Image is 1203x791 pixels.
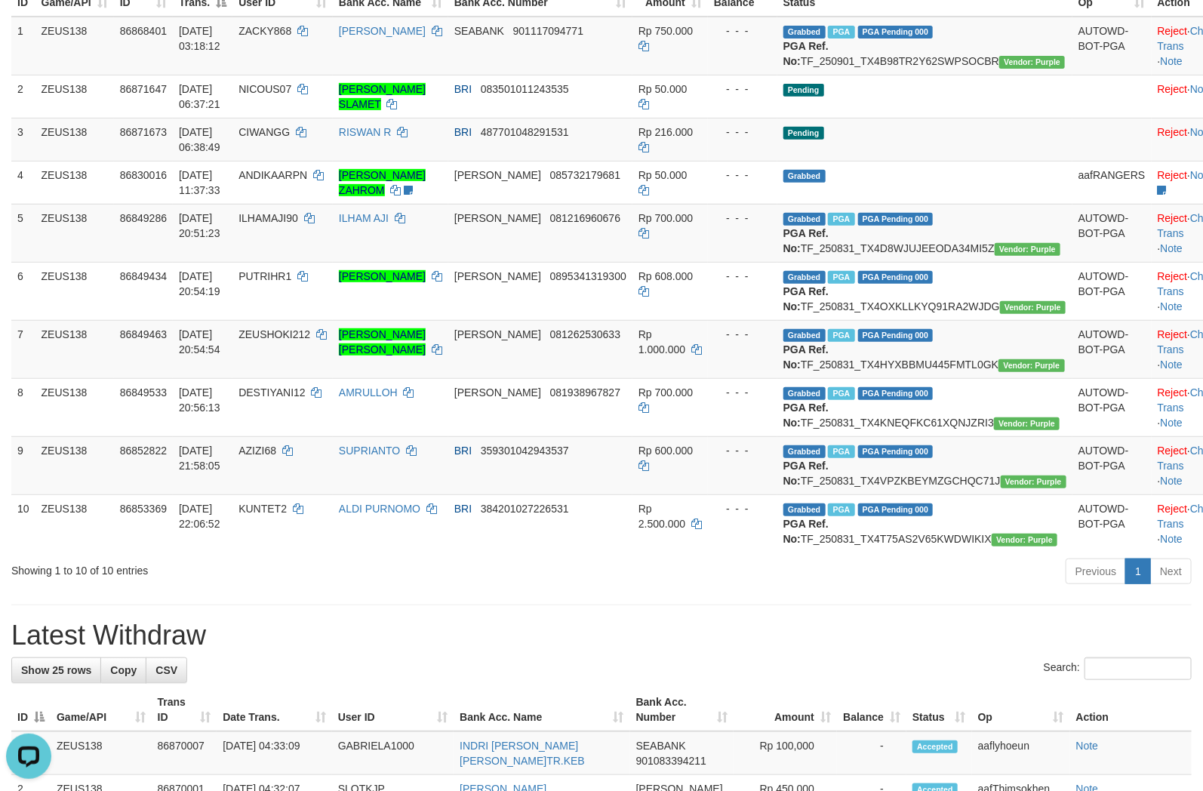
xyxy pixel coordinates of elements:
[638,25,693,37] span: Rp 750.000
[339,169,426,196] a: [PERSON_NAME] ZAHROM
[638,212,693,224] span: Rp 700.000
[481,83,569,95] span: Copy 083501011243535 to clipboard
[146,657,187,683] a: CSV
[1070,688,1192,731] th: Action
[120,169,167,181] span: 86830016
[238,386,305,399] span: DESTIYANI12
[11,657,101,683] a: Show 25 rows
[460,740,585,767] a: INDRI [PERSON_NAME] [PERSON_NAME]TR.KEB
[636,740,686,752] span: SEABANK
[513,25,583,37] span: Copy 901117094771 to clipboard
[777,204,1072,262] td: TF_250831_TX4D8WJUJEEODA34MI5Z
[1160,359,1183,371] a: Note
[35,320,114,378] td: ZEUS138
[1150,559,1192,584] a: Next
[777,378,1072,436] td: TF_250831_TX4KNEQFKC61XQNJZRI3
[11,75,35,118] td: 2
[828,213,854,226] span: Marked by aafRornrotha
[35,204,114,262] td: ZEUS138
[714,385,771,400] div: - - -
[454,328,541,340] span: [PERSON_NAME]
[1158,169,1188,181] a: Reject
[179,169,220,196] span: [DATE] 11:37:33
[21,664,91,676] span: Show 25 rows
[783,127,824,140] span: Pending
[550,328,620,340] span: Copy 081262530633 to clipboard
[120,328,167,340] span: 86849463
[1160,55,1183,67] a: Note
[454,83,472,95] span: BRI
[783,227,829,254] b: PGA Ref. No:
[828,387,854,400] span: Marked by aafRornrotha
[1158,328,1188,340] a: Reject
[120,270,167,282] span: 86849434
[994,417,1060,430] span: Vendor URL: https://trx4.1velocity.biz
[828,503,854,516] span: Marked by aaftrukkakada
[11,161,35,204] td: 4
[339,445,400,457] a: SUPRIANTO
[11,436,35,494] td: 9
[35,161,114,204] td: ZEUS138
[783,445,826,458] span: Grabbed
[454,212,541,224] span: [PERSON_NAME]
[714,125,771,140] div: - - -
[1000,301,1066,314] span: Vendor URL: https://trx4.1velocity.biz
[734,688,837,731] th: Amount: activate to sort column ascending
[714,269,771,284] div: - - -
[714,327,771,342] div: - - -
[1158,270,1188,282] a: Reject
[339,503,420,515] a: ALDI PURNOMO
[454,688,629,731] th: Bank Acc. Name: activate to sort column ascending
[638,270,693,282] span: Rp 608.000
[1072,262,1152,320] td: AUTOWD-BOT-PGA
[714,23,771,38] div: - - -
[630,688,734,731] th: Bank Acc. Number: activate to sort column ascending
[1158,25,1188,37] a: Reject
[11,118,35,161] td: 3
[11,620,1192,651] h1: Latest Withdraw
[1160,417,1183,429] a: Note
[454,445,472,457] span: BRI
[777,494,1072,552] td: TF_250831_TX4T75AS2V65KWDWIKIX
[120,212,167,224] span: 86849286
[777,320,1072,378] td: TF_250831_TX4HYXBBMU445FMTL0GK
[638,169,688,181] span: Rp 50.000
[783,213,826,226] span: Grabbed
[858,329,934,342] span: PGA Pending
[638,503,685,530] span: Rp 2.500.000
[454,25,504,37] span: SEABANK
[837,731,906,775] td: -
[783,271,826,284] span: Grabbed
[995,243,1060,256] span: Vendor URL: https://trx4.1velocity.biz
[179,126,220,153] span: [DATE] 06:38:49
[481,126,569,138] span: Copy 487701048291531 to clipboard
[179,270,220,297] span: [DATE] 20:54:19
[454,126,472,138] span: BRI
[858,387,934,400] span: PGA Pending
[858,213,934,226] span: PGA Pending
[100,657,146,683] a: Copy
[1158,445,1188,457] a: Reject
[828,445,854,458] span: Marked by aaftrukkakada
[238,328,310,340] span: ZEUSHOKI212
[1044,657,1192,680] label: Search:
[783,518,829,545] b: PGA Ref. No:
[1072,161,1152,204] td: aafRANGERS
[858,26,934,38] span: PGA Pending
[1072,320,1152,378] td: AUTOWD-BOT-PGA
[120,83,167,95] span: 86871647
[783,170,826,183] span: Grabbed
[339,212,389,224] a: ILHAM AJI
[783,387,826,400] span: Grabbed
[972,731,1070,775] td: aaflyhoeun
[217,731,332,775] td: [DATE] 04:33:09
[152,688,217,731] th: Trans ID: activate to sort column ascending
[35,75,114,118] td: ZEUS138
[179,328,220,355] span: [DATE] 20:54:54
[179,386,220,414] span: [DATE] 20:56:13
[858,503,934,516] span: PGA Pending
[332,731,454,775] td: GABRIELA1000
[783,26,826,38] span: Grabbed
[238,169,307,181] span: ANDIKAARPN
[238,126,290,138] span: CIWANGG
